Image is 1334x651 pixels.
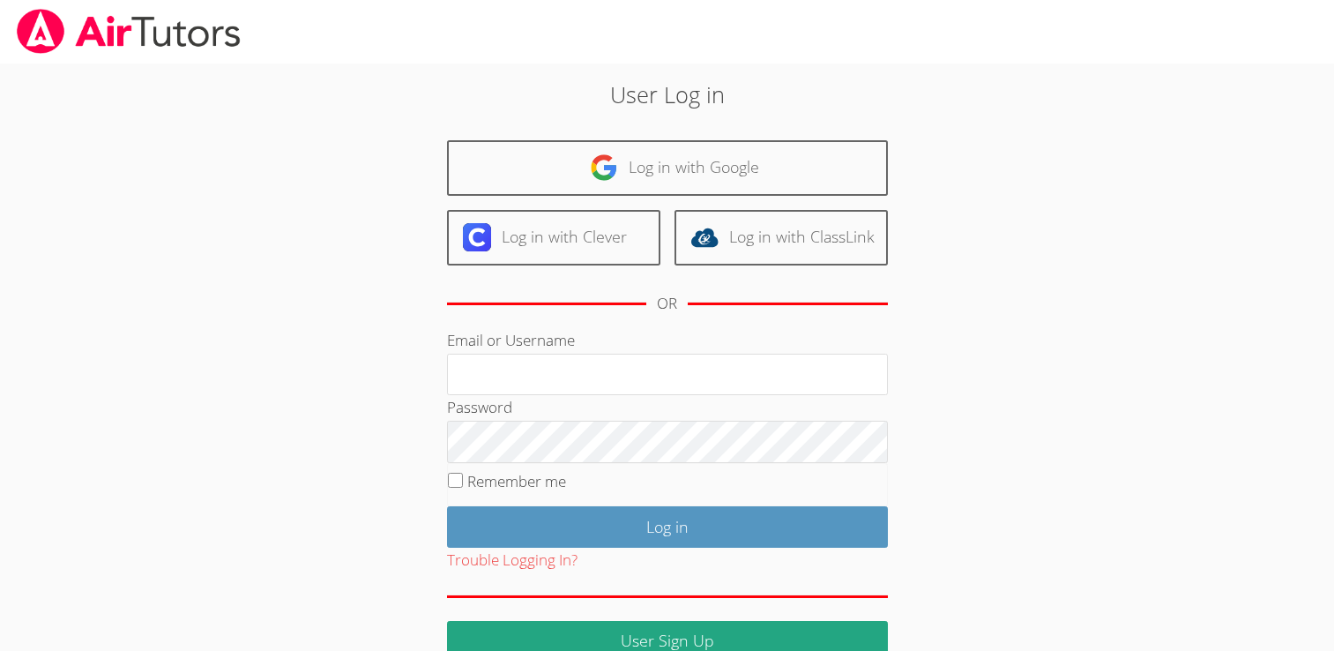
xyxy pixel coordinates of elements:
[307,78,1027,111] h2: User Log in
[15,9,242,54] img: airtutors_banner-c4298cdbf04f3fff15de1276eac7730deb9818008684d7c2e4769d2f7ddbe033.png
[463,223,491,251] img: clever-logo-6eab21bc6e7a338710f1a6ff85c0baf02591cd810cc4098c63d3a4b26e2feb20.svg
[447,506,888,548] input: Log in
[447,140,888,196] a: Log in with Google
[447,548,578,573] button: Trouble Logging In?
[590,153,618,182] img: google-logo-50288ca7cdecda66e5e0955fdab243c47b7ad437acaf1139b6f446037453330a.svg
[657,291,677,317] div: OR
[674,210,888,266] a: Log in with ClassLink
[690,223,719,251] img: classlink-logo-d6bb404cc1216ec64c9a2012d9dc4662098be43eaf13dc465df04b49fa7ab582.svg
[447,330,575,350] label: Email or Username
[447,397,512,417] label: Password
[467,471,566,491] label: Remember me
[447,210,660,266] a: Log in with Clever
